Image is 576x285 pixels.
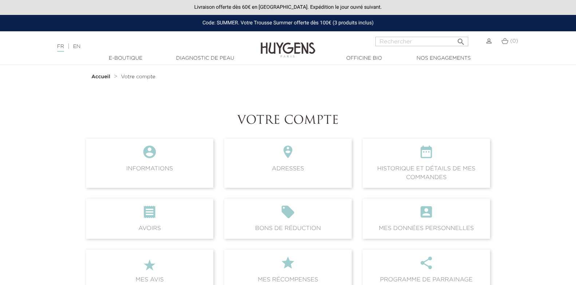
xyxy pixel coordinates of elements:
[230,205,346,224] i: 
[368,256,484,275] i: 
[121,74,155,79] span: Votre compte
[375,37,468,46] input: Rechercher
[91,74,110,79] strong: Accueil
[73,44,80,49] a: EN
[92,205,208,224] i: 
[224,139,352,187] span: Adresses
[368,205,484,224] i: account_box
[357,199,496,239] a: account_boxMes données personnelles
[407,55,480,62] a: Nos engagements
[230,145,346,164] i: 
[91,74,112,80] a: Accueil
[54,42,234,51] div: |
[261,31,315,59] img: Huygens
[368,145,484,164] i: 
[363,139,490,187] span: Historique et détails de mes commandes
[80,199,219,239] a: Avoirs
[86,199,213,239] span: Avoirs
[328,55,401,62] a: Officine Bio
[89,55,162,62] a: E-Boutique
[80,139,219,187] a: Informations
[86,114,490,128] h1: Votre compte
[224,199,352,239] span: Bons de réduction
[219,199,357,239] a: Bons de réduction
[454,35,467,44] button: 
[121,74,155,80] a: Votre compte
[92,145,208,164] i: 
[357,139,496,187] a: Historique et détails de mes commandes
[510,39,518,44] span: (0)
[219,139,357,187] a: Adresses
[230,256,346,275] i: 
[86,139,213,187] span: Informations
[57,44,64,52] a: FR
[92,256,208,275] i: ★
[457,35,465,44] i: 
[169,55,241,62] a: Diagnostic de peau
[363,199,490,239] span: Mes données personnelles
